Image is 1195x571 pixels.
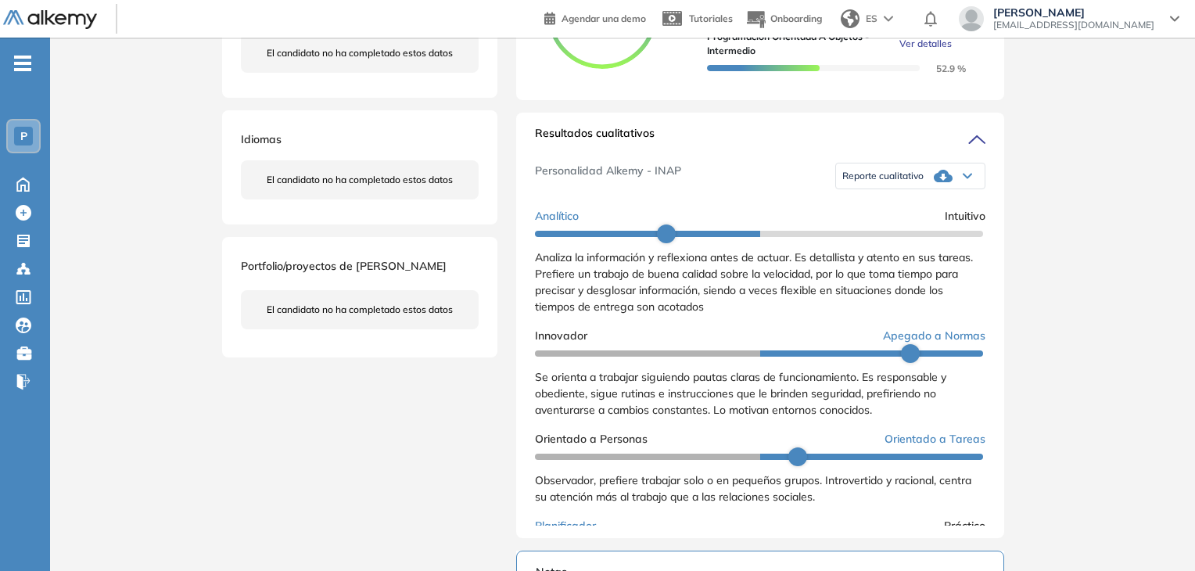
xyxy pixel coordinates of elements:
span: [PERSON_NAME] [993,6,1154,19]
span: P [20,130,27,142]
span: Onboarding [770,13,822,24]
button: Ver detalles [893,37,952,51]
span: Analiza la información y reflexiona antes de actuar. Es detallista y atento en sus tareas. Prefie... [535,250,973,314]
span: Orientado a Personas [535,431,648,447]
img: Logo [3,10,97,30]
span: Agendar una demo [562,13,646,24]
a: Agendar una demo [544,8,646,27]
img: world [841,9,859,28]
span: El candidato no ha completado estos datos [267,173,453,187]
span: Reporte cualitativo [842,170,924,182]
span: Innovador [535,328,587,344]
span: [EMAIL_ADDRESS][DOMAIN_NAME] [993,19,1154,31]
span: Analítico [535,208,579,224]
img: arrow [884,16,893,22]
span: Personalidad Alkemy - INAP [535,163,681,189]
i: - [14,62,31,65]
span: Apegado a Normas [883,328,985,344]
span: ES [866,12,877,26]
span: Orientado a Tareas [885,431,985,447]
span: Observador, prefiere trabajar solo o en pequeños grupos. Introvertido y racional, centra su atenc... [535,473,971,504]
span: Intuitivo [945,208,985,224]
span: Se orienta a trabajar siguiendo pautas claras de funcionamiento. Es responsable y obediente, sigu... [535,370,946,417]
span: El candidato no ha completado estos datos [267,303,453,317]
span: Planificador [535,518,596,534]
span: Ver detalles [899,37,952,51]
span: Práctico [944,518,985,534]
span: 52.9 % [917,63,966,74]
span: Idiomas [241,132,282,146]
span: Tutoriales [689,13,733,24]
button: Onboarding [745,2,822,36]
span: El candidato no ha completado estos datos [267,46,453,60]
span: Programación Orientada a Objetos - Intermedio [707,30,893,58]
span: Portfolio/proyectos de [PERSON_NAME] [241,259,447,273]
span: Resultados cualitativos [535,125,655,150]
